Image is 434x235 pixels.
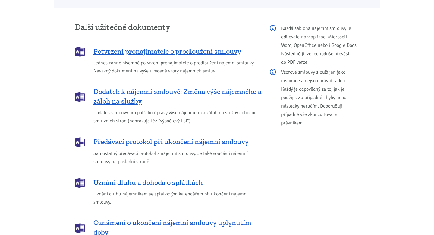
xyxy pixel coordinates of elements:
[93,47,241,56] span: Potvrzení pronajímatele o prodloužení smlouvy
[75,177,262,187] a: Uznání dluhu a dohoda o splátkách
[93,150,262,166] span: Samostatný předávací protokol z nájemní smlouvy. Je také součástí nájemní smlouvy na poslední str...
[75,23,262,32] h3: Další užitečné dokumenty
[75,87,262,106] a: Dodatek k nájemní smlouvě: Změna výše nájemného a záloh na služby
[93,109,262,125] span: Dodatek smlouvy pro potřebu úpravy výše nájemného a záloh na služby dohodou smluvních stran (nahr...
[75,137,262,147] a: Předávací protokol při ukončení nájemní smlouvy
[270,24,359,66] p: Každá šablona nájemní smlouvy je editovatelná v aplikaci Microsoft Word, OpenOffice nebo i Google...
[75,47,85,57] img: DOCX (Word)
[93,178,203,187] span: Uznání dluhu a dohoda o splátkách
[270,68,359,127] p: Vzorové smlouvy slouží jen jako inspirace a nejsou právní radou. Každý je odpovědný za to, jak je...
[75,178,85,188] img: DOCX (Word)
[75,46,262,56] a: Potvrzení pronajímatele o prodloužení smlouvy
[93,190,262,206] span: Uznání dluhu nájemníkem se splátkovým kalendářem při ukončení nájemní smlouvy.
[93,137,249,146] span: Předávací protokol při ukončení nájemní smlouvy
[75,92,85,102] img: DOCX (Word)
[75,223,85,233] img: DOCX (Word)
[75,137,85,147] img: DOCX (Word)
[93,87,262,106] span: Dodatek k nájemní smlouvě: Změna výše nájemného a záloh na služby
[93,59,262,75] span: Jednostranné písemné potvrzení pronajímatele o prodloužení nájemní smlouvy. Návazný dokument na v...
